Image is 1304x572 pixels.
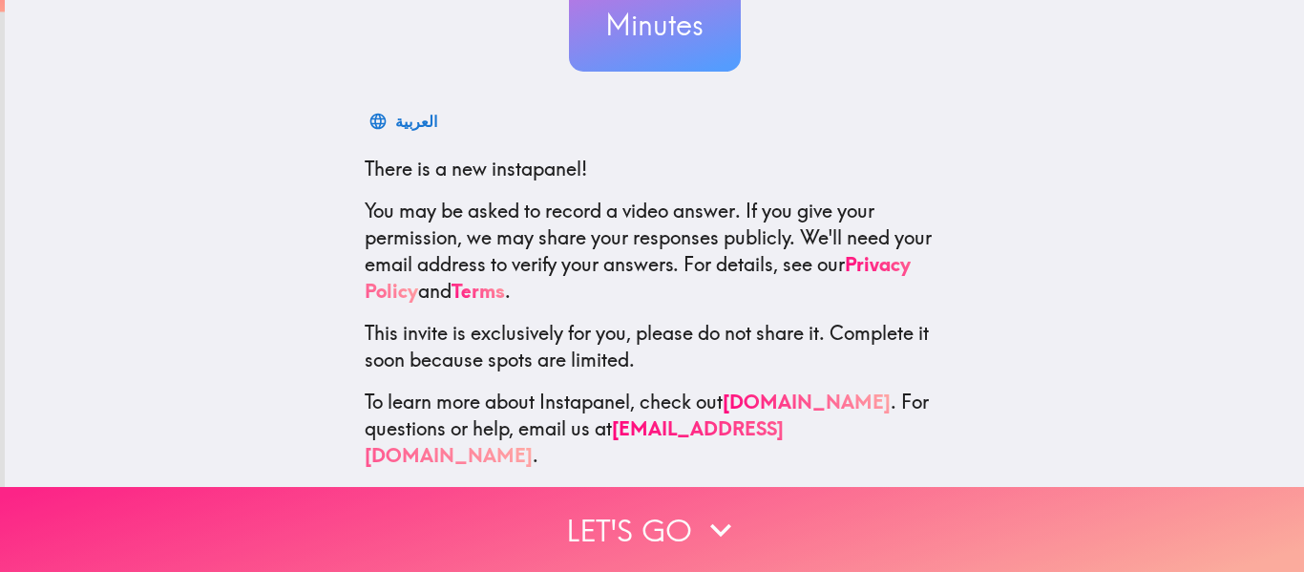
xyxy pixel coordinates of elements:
[365,320,945,373] p: This invite is exclusively for you, please do not share it. Complete it soon because spots are li...
[365,102,445,140] button: العربية
[365,157,587,180] span: There is a new instapanel!
[365,252,911,303] a: Privacy Policy
[365,416,784,467] a: [EMAIL_ADDRESS][DOMAIN_NAME]
[569,5,741,45] h3: Minutes
[365,198,945,305] p: You may be asked to record a video answer. If you give your permission, we may share your respons...
[395,108,437,135] div: العربية
[723,390,891,413] a: [DOMAIN_NAME]
[452,279,505,303] a: Terms
[365,389,945,469] p: To learn more about Instapanel, check out . For questions or help, email us at .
